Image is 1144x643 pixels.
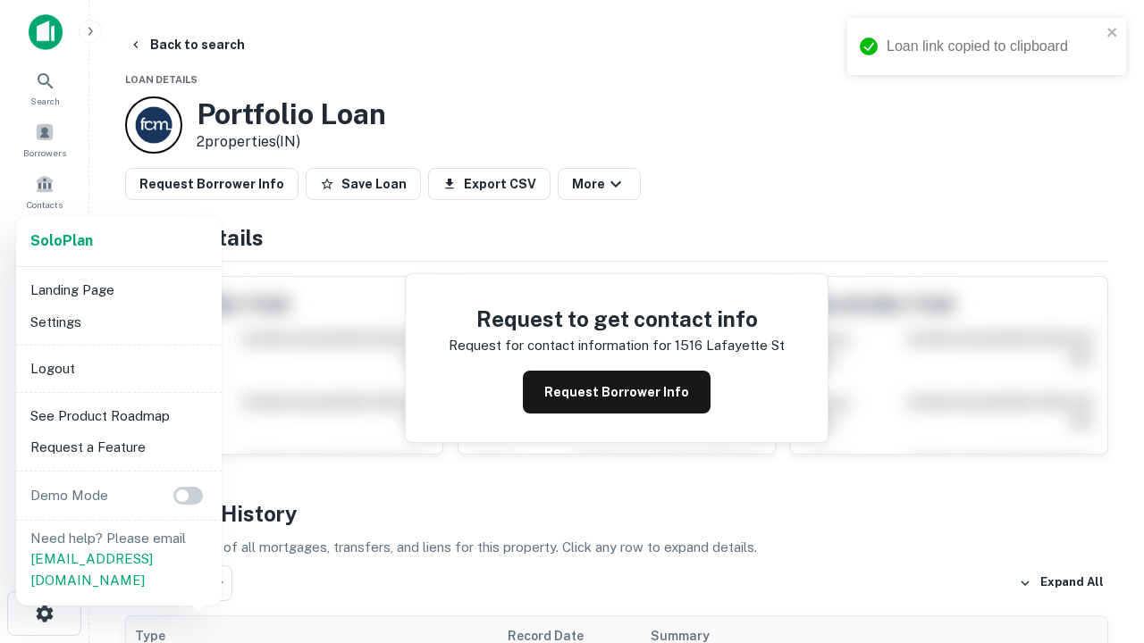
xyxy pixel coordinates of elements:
[23,274,214,306] li: Landing Page
[30,232,93,249] strong: Solo Plan
[1055,500,1144,586] iframe: Chat Widget
[30,230,93,252] a: SoloPlan
[23,485,115,506] p: Demo Mode
[887,36,1101,57] div: Loan link copied to clipboard
[23,431,214,463] li: Request a Feature
[23,306,214,338] li: Settings
[30,528,207,591] p: Need help? Please email
[23,353,214,385] li: Logout
[1106,25,1119,42] button: close
[23,400,214,432] li: See Product Roadmap
[30,551,153,588] a: [EMAIL_ADDRESS][DOMAIN_NAME]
